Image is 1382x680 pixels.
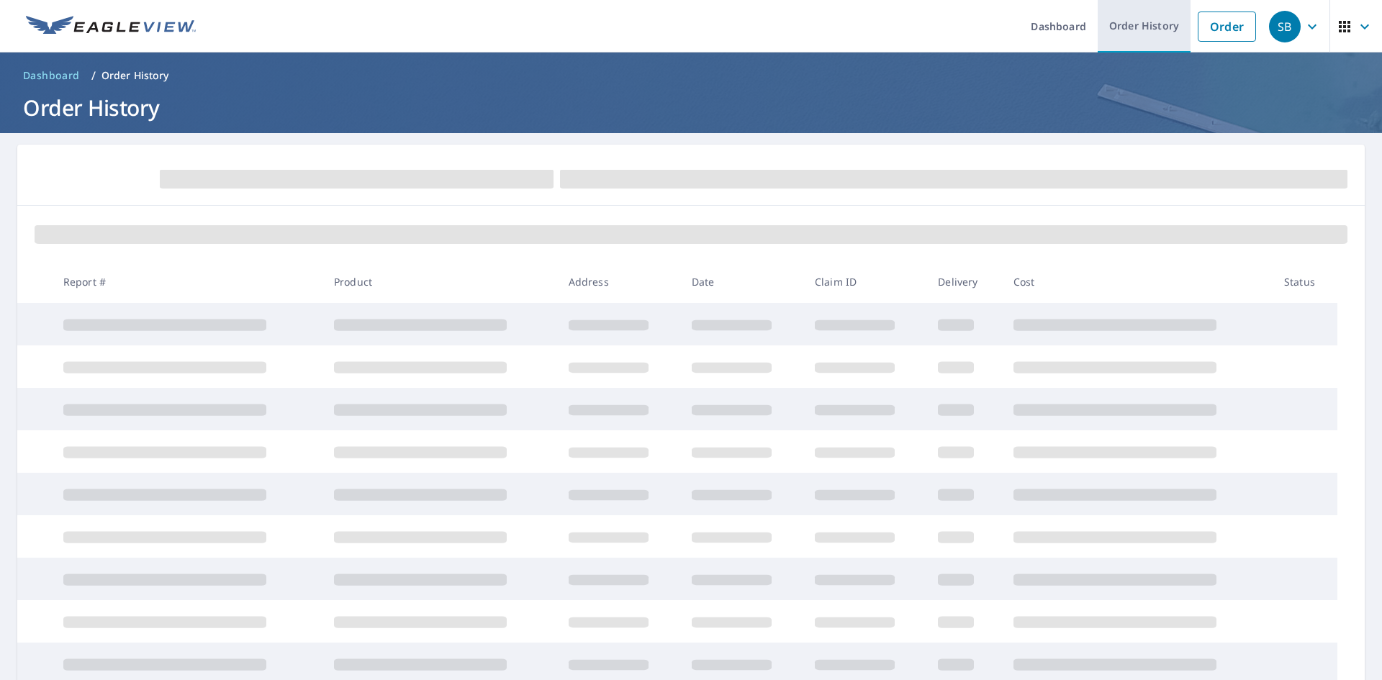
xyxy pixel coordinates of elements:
[101,68,169,83] p: Order History
[803,260,926,303] th: Claim ID
[17,64,86,87] a: Dashboard
[26,16,196,37] img: EV Logo
[1002,260,1273,303] th: Cost
[557,260,680,303] th: Address
[23,68,80,83] span: Dashboard
[1198,12,1256,42] a: Order
[17,64,1365,87] nav: breadcrumb
[926,260,1001,303] th: Delivery
[52,260,322,303] th: Report #
[17,93,1365,122] h1: Order History
[1273,260,1337,303] th: Status
[322,260,557,303] th: Product
[1269,11,1301,42] div: SB
[91,67,96,84] li: /
[680,260,803,303] th: Date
